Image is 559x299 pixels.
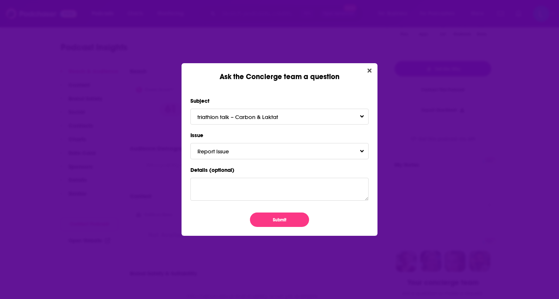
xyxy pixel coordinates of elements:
button: Close [365,66,375,75]
button: Submit [250,213,309,227]
div: Ask the Concierge team a question [182,63,377,81]
label: Issue [190,130,369,140]
span: triathlon talk – Carbon & Laktat [197,113,293,120]
button: Report IssueToggle Pronoun Dropdown [190,143,369,159]
button: triathlon talk – Carbon & LaktatToggle Pronoun Dropdown [190,109,369,125]
span: Report Issue [197,148,244,155]
label: Details (optional) [190,165,369,175]
label: Subject [190,96,369,106]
